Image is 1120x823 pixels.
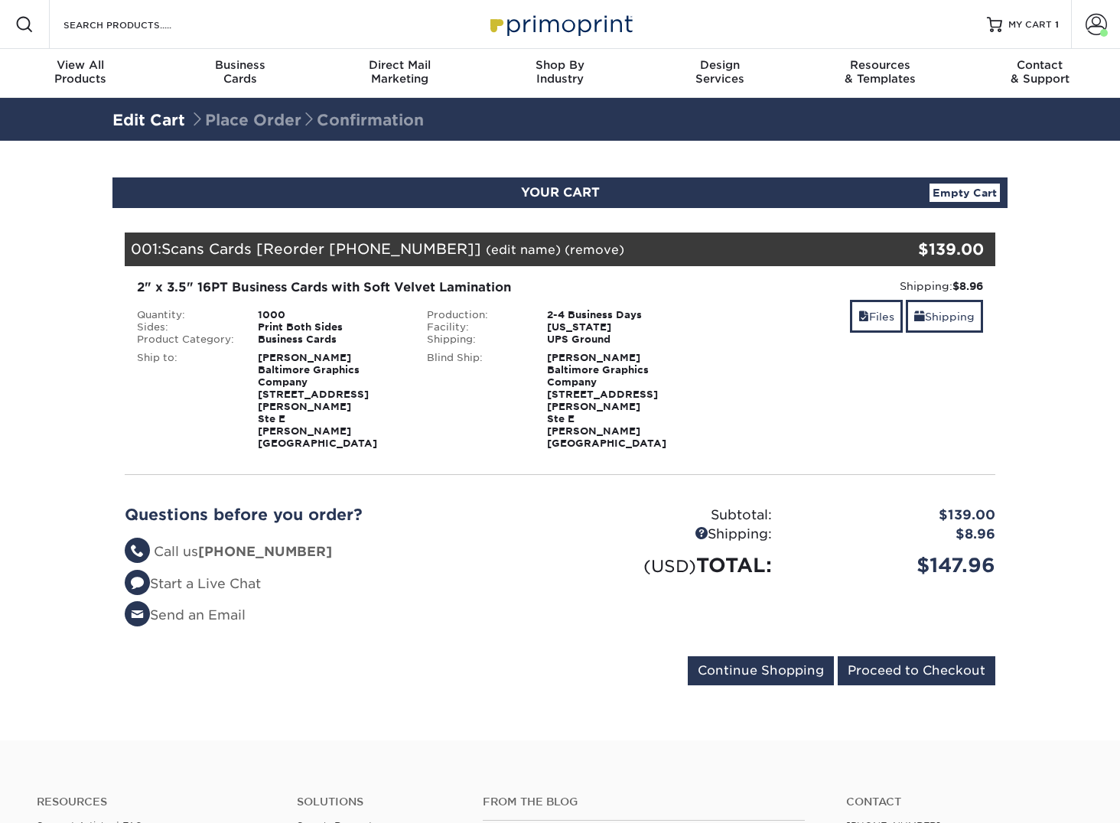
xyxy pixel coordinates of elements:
[160,58,320,86] div: Cards
[800,58,960,86] div: & Templates
[906,300,983,333] a: Shipping
[125,309,246,321] div: Quantity:
[716,278,983,294] div: Shipping:
[415,321,536,333] div: Facility:
[850,238,984,261] div: $139.00
[160,49,320,98] a: BusinessCards
[536,321,705,333] div: [US_STATE]
[483,795,806,808] h4: From the Blog
[914,311,925,323] span: shipping
[560,525,783,545] div: Shipping:
[37,795,274,808] h4: Resources
[415,309,536,321] div: Production:
[688,656,834,685] input: Continue Shopping
[125,233,850,266] div: 001:
[125,576,261,591] a: Start a Live Chat
[783,506,1007,525] div: $139.00
[1008,18,1052,31] span: MY CART
[640,49,800,98] a: DesignServices
[536,333,705,346] div: UPS Ground
[415,352,536,450] div: Blind Ship:
[125,321,246,333] div: Sides:
[198,544,332,559] strong: [PHONE_NUMBER]
[480,58,640,72] span: Shop By
[560,506,783,525] div: Subtotal:
[536,309,705,321] div: 2-4 Business Days
[783,551,1007,580] div: $147.96
[246,321,415,333] div: Print Both Sides
[565,242,624,257] a: (remove)
[320,49,480,98] a: Direct MailMarketing
[960,58,1120,86] div: & Support
[858,311,869,323] span: files
[952,280,983,292] strong: $8.96
[960,58,1120,72] span: Contact
[846,795,1083,808] a: Contact
[258,352,377,449] strong: [PERSON_NAME] Baltimore Graphics Company [STREET_ADDRESS][PERSON_NAME] Ste E [PERSON_NAME][GEOGRA...
[320,58,480,86] div: Marketing
[640,58,800,86] div: Services
[190,111,424,129] span: Place Order Confirmation
[483,8,637,41] img: Primoprint
[125,607,246,623] a: Send an Email
[850,300,903,333] a: Files
[480,49,640,98] a: Shop ByIndustry
[960,49,1120,98] a: Contact& Support
[930,184,1000,202] a: Empty Cart
[161,240,481,257] span: Scans Cards [Reorder [PHONE_NUMBER]]
[125,333,246,346] div: Product Category:
[486,242,561,257] a: (edit name)
[1055,19,1059,30] span: 1
[480,58,640,86] div: Industry
[125,542,549,562] li: Call us
[547,352,666,449] strong: [PERSON_NAME] Baltimore Graphics Company [STREET_ADDRESS][PERSON_NAME] Ste E [PERSON_NAME][GEOGRA...
[125,506,549,524] h2: Questions before you order?
[246,333,415,346] div: Business Cards
[297,795,460,808] h4: Solutions
[125,352,246,450] div: Ship to:
[137,278,693,297] div: 2" x 3.5" 16PT Business Cards with Soft Velvet Lamination
[800,49,960,98] a: Resources& Templates
[800,58,960,72] span: Resources
[640,58,800,72] span: Design
[160,58,320,72] span: Business
[783,525,1007,545] div: $8.96
[320,58,480,72] span: Direct Mail
[838,656,995,685] input: Proceed to Checkout
[415,333,536,346] div: Shipping:
[643,556,696,576] small: (USD)
[112,111,185,129] a: Edit Cart
[521,185,600,200] span: YOUR CART
[560,551,783,580] div: TOTAL:
[246,309,415,321] div: 1000
[62,15,211,34] input: SEARCH PRODUCTS.....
